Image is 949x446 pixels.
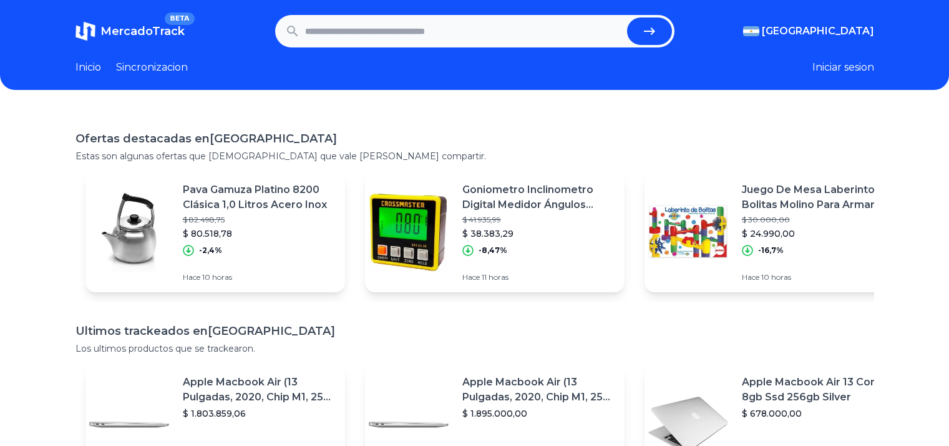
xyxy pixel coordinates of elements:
[742,375,894,405] p: Apple Macbook Air 13 Core I5 8gb Ssd 256gb Silver
[183,272,335,282] p: Hace 10 horas
[183,182,335,212] p: Pava Gamuza Platino 8200 Clásica 1,0 Litros Acero Inox
[199,245,222,255] p: -2,4%
[75,322,874,340] h1: Ultimos trackeados en [GEOGRAPHIC_DATA]
[75,21,95,41] img: MercadoTrack
[743,26,759,36] img: Argentina
[742,407,894,420] p: $ 678.000,00
[462,182,615,212] p: Goniometro Inclinometro Digital Medidor Ángulos Magnético
[75,150,874,162] p: Estas son algunas ofertas que [DEMOGRAPHIC_DATA] que vale [PERSON_NAME] compartir.
[100,24,185,38] span: MercadoTrack
[75,342,874,355] p: Los ultimos productos que se trackearon.
[165,12,194,25] span: BETA
[462,215,615,225] p: $ 41.935,99
[75,21,185,41] a: MercadoTrackBETA
[75,60,101,75] a: Inicio
[462,407,615,420] p: $ 1.895.000,00
[645,189,732,276] img: Featured image
[758,245,784,255] p: -16,7%
[183,227,335,240] p: $ 80.518,78
[365,172,625,292] a: Featured imageGoniometro Inclinometro Digital Medidor Ángulos Magnético$ 41.935,99$ 38.383,29-8,4...
[479,245,507,255] p: -8,47%
[762,24,874,39] span: [GEOGRAPHIC_DATA]
[183,375,335,405] p: Apple Macbook Air (13 Pulgadas, 2020, Chip M1, 256 Gb De Ssd, 8 Gb De Ram) - Plata
[462,375,615,405] p: Apple Macbook Air (13 Pulgadas, 2020, Chip M1, 256 Gb De Ssd, 8 Gb De Ram) - Plata
[645,172,904,292] a: Featured imageJuego De Mesa Laberinto De Bolitas Molino Para Armar Antex$ 30.000,00$ 24.990,00-16...
[85,189,173,276] img: Featured image
[742,272,894,282] p: Hace 10 horas
[812,60,874,75] button: Iniciar sesion
[75,130,874,147] h1: Ofertas destacadas en [GEOGRAPHIC_DATA]
[85,172,345,292] a: Featured imagePava Gamuza Platino 8200 Clásica 1,0 Litros Acero Inox$ 82.498,75$ 80.518,78-2,4%Ha...
[462,272,615,282] p: Hace 11 horas
[742,227,894,240] p: $ 24.990,00
[742,215,894,225] p: $ 30.000,00
[743,24,874,39] button: [GEOGRAPHIC_DATA]
[365,189,452,276] img: Featured image
[742,182,894,212] p: Juego De Mesa Laberinto De Bolitas Molino Para Armar Antex
[183,215,335,225] p: $ 82.498,75
[183,407,335,420] p: $ 1.803.859,06
[116,60,188,75] a: Sincronizacion
[462,227,615,240] p: $ 38.383,29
